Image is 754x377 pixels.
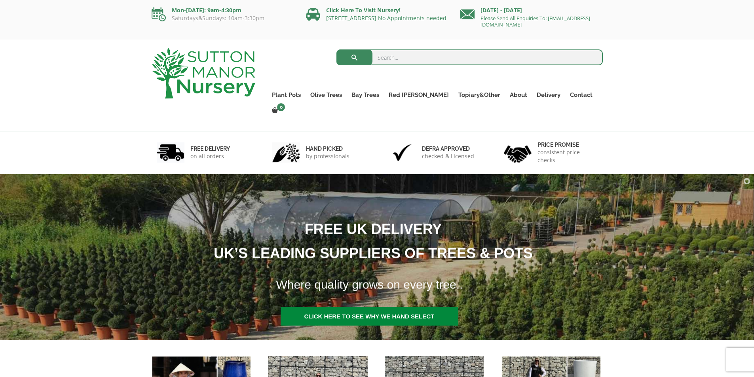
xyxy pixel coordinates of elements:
a: Olive Trees [306,89,347,100]
p: on all orders [190,152,230,160]
p: checked & Licensed [422,152,474,160]
a: Delivery [532,89,565,100]
img: logo [152,47,255,99]
h6: hand picked [306,145,349,152]
p: Mon-[DATE]: 9am-4:30pm [152,6,294,15]
a: Click Here To Visit Nursery! [326,6,401,14]
a: Red [PERSON_NAME] [384,89,454,100]
h6: FREE DELIVERY [190,145,230,152]
span: 0 [277,103,285,111]
a: [STREET_ADDRESS] No Appointments needed [326,14,446,22]
p: by professionals [306,152,349,160]
a: Contact [565,89,597,100]
a: Bay Trees [347,89,384,100]
h6: Price promise [537,141,598,148]
img: 4.jpg [504,140,532,165]
p: [DATE] - [DATE] [460,6,603,15]
a: Please Send All Enquiries To: [EMAIL_ADDRESS][DOMAIN_NAME] [481,15,590,28]
input: Search... [336,49,603,65]
a: Topiary&Other [454,89,505,100]
img: 1.jpg [157,142,184,163]
p: Saturdays&Sundays: 10am-3:30pm [152,15,294,21]
p: consistent price checks [537,148,598,164]
img: 2.jpg [272,142,300,163]
h1: Where quality grows on every tree.. [266,273,655,297]
h6: Defra approved [422,145,474,152]
h1: FREE UK DELIVERY UK’S LEADING SUPPLIERS OF TREES & POTS [82,217,655,265]
img: 3.jpg [388,142,416,163]
a: 0 [267,105,287,116]
a: About [505,89,532,100]
a: Plant Pots [267,89,306,100]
